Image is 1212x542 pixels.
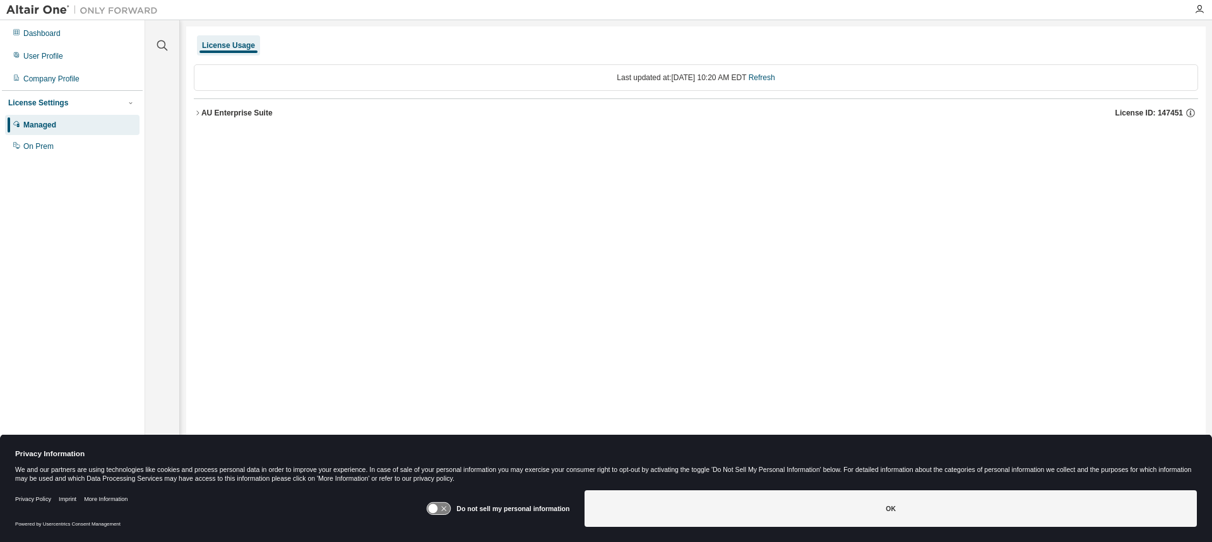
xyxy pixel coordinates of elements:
div: AU Enterprise Suite [201,108,273,118]
img: Altair One [6,4,164,16]
button: AU Enterprise SuiteLicense ID: 147451 [194,99,1198,127]
div: Last updated at: [DATE] 10:20 AM EDT [194,64,1198,91]
a: Refresh [749,73,775,82]
div: Company Profile [23,74,80,84]
span: License ID: 147451 [1115,108,1183,118]
div: User Profile [23,51,63,61]
div: On Prem [23,141,54,151]
div: License Usage [202,40,255,50]
div: Managed [23,120,56,130]
div: License Settings [8,98,68,108]
div: Dashboard [23,28,61,38]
